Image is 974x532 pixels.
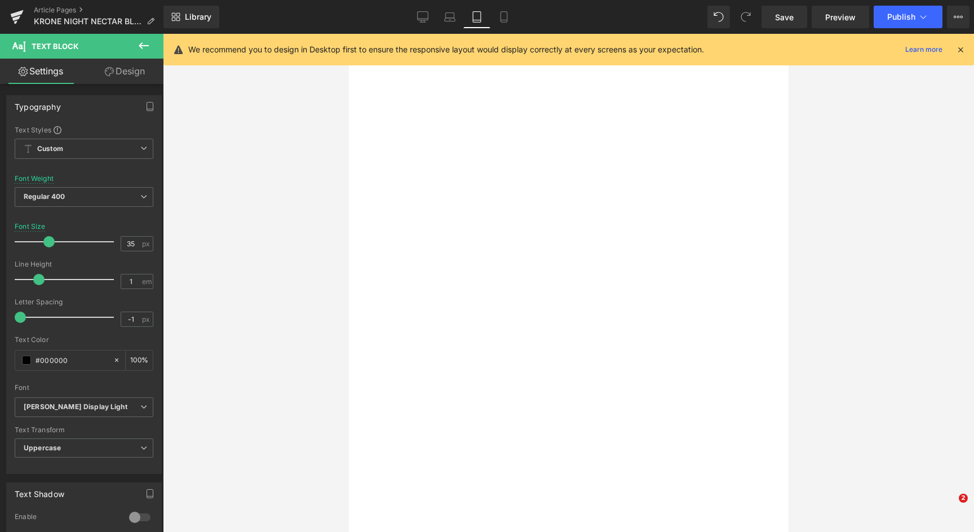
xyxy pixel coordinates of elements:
[24,444,61,452] b: Uppercase
[874,6,942,28] button: Publish
[15,512,118,524] div: Enable
[707,6,730,28] button: Undo
[15,336,153,344] div: Text Color
[15,426,153,434] div: Text Transform
[775,11,794,23] span: Save
[15,223,46,230] div: Font Size
[37,144,63,154] b: Custom
[84,59,166,84] a: Design
[436,6,463,28] a: Laptop
[959,494,968,503] span: 2
[188,43,704,56] p: We recommend you to design in Desktop first to ensure the responsive layout would display correct...
[34,6,163,15] a: Article Pages
[901,43,947,56] a: Learn more
[24,192,65,201] b: Regular 400
[734,6,757,28] button: Redo
[15,260,153,268] div: Line Height
[490,6,517,28] a: Mobile
[36,354,108,366] input: Color
[142,278,152,285] span: em
[142,316,152,323] span: px
[936,494,963,521] iframe: Intercom live chat
[15,175,54,183] div: Font Weight
[15,384,153,392] div: Font
[812,6,869,28] a: Preview
[15,483,64,499] div: Text Shadow
[15,298,153,306] div: Letter Spacing
[32,42,78,51] span: Text Block
[887,12,915,21] span: Publish
[163,6,219,28] a: New Library
[825,11,856,23] span: Preview
[24,402,127,412] i: [PERSON_NAME] Display Light
[463,6,490,28] a: Tablet
[409,6,436,28] a: Desktop
[34,17,142,26] span: KRONE NIGHT NECTAR BLANC DE BLANCS 2021 WINS PRESTIGIOUS NECTAR TROPHY
[126,351,153,370] div: %
[142,240,152,247] span: px
[15,125,153,134] div: Text Styles
[15,96,61,112] div: Typography
[185,12,211,22] span: Library
[947,6,969,28] button: More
